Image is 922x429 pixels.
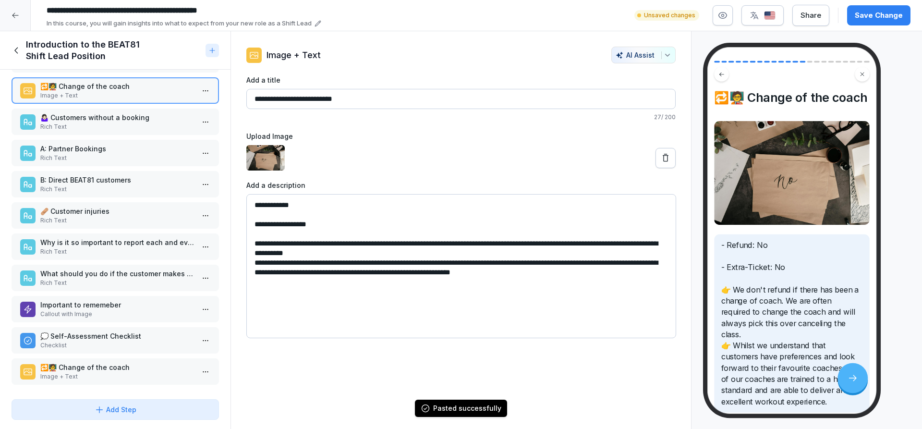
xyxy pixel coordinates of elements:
p: Image + Text [267,49,321,61]
p: 🩹 Customer injuries [40,206,194,216]
button: Share [792,5,829,26]
p: Rich Text [40,154,194,162]
div: Save Change [855,10,903,21]
div: B: Direct BEAT81 customersRich Text [12,171,219,197]
label: Add a title [246,75,676,85]
p: Rich Text [40,279,194,287]
p: 💭 Self-Assessment Checklist [40,331,194,341]
p: 🤷🏻‍♀️ Customers without a booking [40,112,194,123]
button: Add Step [12,399,219,420]
div: 🔁🧑‍🏫 Change of the coachImage + Text [12,77,219,104]
p: Rich Text [40,123,194,131]
div: 🤷🏻‍♀️ Customers without a bookingRich Text [12,109,219,135]
div: 💭 Self-Assessment ChecklistChecklist [12,327,219,354]
button: Save Change [847,5,910,25]
p: Rich Text [40,185,194,194]
p: Rich Text [40,216,194,225]
p: Checklist [40,341,194,350]
p: In this course, you will gain insights into what to expect from your new role as a Shift Lead [47,19,312,28]
p: 27 / 200 [246,113,676,122]
p: B: Direct BEAT81 customers [40,175,194,185]
img: s1o485ynmr2wmqmzip7alchy.png [246,145,285,171]
img: Image and Text preview image [714,121,869,225]
label: Add a description [246,180,676,190]
p: Rich Text [40,247,194,256]
div: AI Assist [616,51,671,59]
div: What should you do if the customer makes a complaint in the studio?Rich Text [12,265,219,291]
div: Important to rememeberCallout with Image [12,296,219,322]
h1: Introduction to the BEAT81 Shift Lead Position [26,39,202,62]
p: 🔁🧑‍🏫 Change of the coach [40,81,194,91]
h4: 🔁🧑‍🏫 Change of the coach [714,90,869,105]
p: Why is it so important to report each and every incident? [40,237,194,247]
p: Important to rememeber [40,300,194,310]
div: Why is it so important to report each and every incident?Rich Text [12,233,219,260]
div: Pasted successfully [433,404,501,413]
p: Image + Text [40,372,194,381]
button: AI Assist [611,47,676,63]
p: - Refund: No - Extra-Ticket: No 👉 We don't refund if there has been a change of coach. We are oft... [721,239,863,407]
label: Upload Image [246,131,676,141]
div: Share [801,10,821,21]
p: A: Partner Bookings [40,144,194,154]
img: us.svg [764,11,776,20]
div: A: Partner BookingsRich Text [12,140,219,166]
p: 🔁🧑‍🏫 Change of the coach [40,362,194,372]
div: Add Step [95,404,136,415]
p: What should you do if the customer makes a complaint in the studio? [40,269,194,279]
p: Callout with Image [40,310,194,319]
div: 🩹 Customer injuriesRich Text [12,202,219,229]
div: 🔁🧑‍🏫 Change of the coachImage + Text [12,358,219,385]
p: Image + Text [40,91,194,100]
p: Unsaved changes [644,11,695,20]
